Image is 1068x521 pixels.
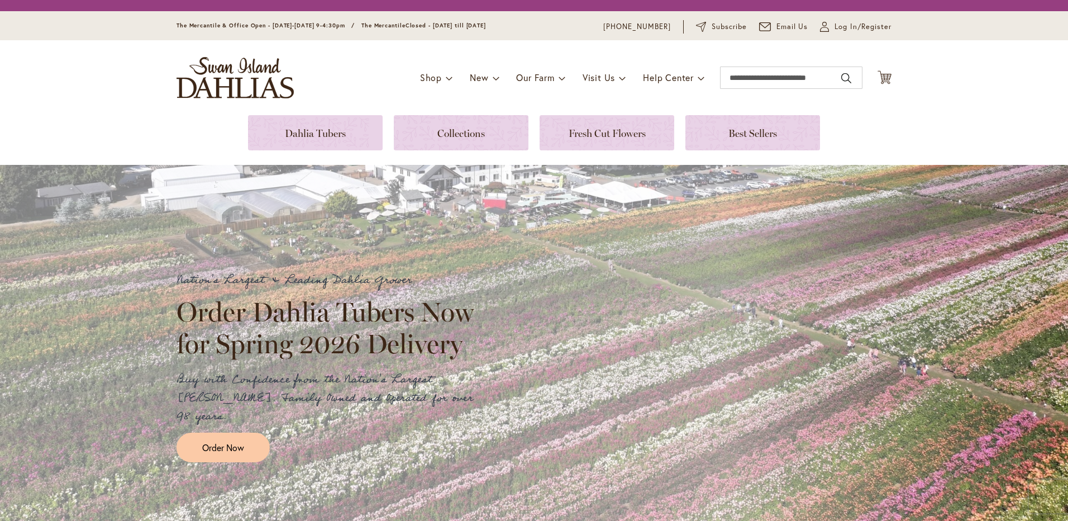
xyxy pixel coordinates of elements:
[776,21,808,32] span: Email Us
[835,21,891,32] span: Log In/Register
[177,22,406,29] span: The Mercantile & Office Open - [DATE]-[DATE] 9-4:30pm / The Mercantile
[177,271,484,290] p: Nation's Largest & Leading Dahlia Grower
[406,22,486,29] span: Closed - [DATE] till [DATE]
[820,21,891,32] a: Log In/Register
[177,57,294,98] a: store logo
[177,371,484,426] p: Buy with Confidence from the Nation's Largest [PERSON_NAME]. Family Owned and Operated for over 9...
[177,433,270,462] a: Order Now
[420,72,442,83] span: Shop
[603,21,671,32] a: [PHONE_NUMBER]
[696,21,747,32] a: Subscribe
[516,72,554,83] span: Our Farm
[202,441,244,454] span: Order Now
[643,72,694,83] span: Help Center
[583,72,615,83] span: Visit Us
[712,21,747,32] span: Subscribe
[759,21,808,32] a: Email Us
[470,72,488,83] span: New
[841,69,851,87] button: Search
[177,296,484,359] h2: Order Dahlia Tubers Now for Spring 2026 Delivery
